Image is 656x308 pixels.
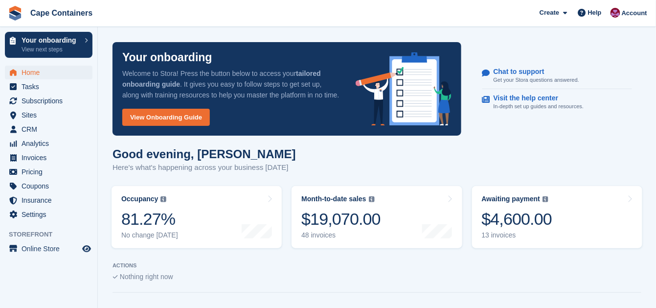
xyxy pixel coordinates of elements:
span: Tasks [22,80,80,94]
a: Your onboarding View next steps [5,32,92,58]
span: Account [622,8,647,18]
p: In-depth set up guides and resources. [494,102,584,111]
h1: Good evening, [PERSON_NAME] [113,147,296,161]
a: Cape Containers [26,5,96,21]
a: menu [5,208,92,221]
a: menu [5,151,92,165]
img: icon-info-grey-7440780725fd019a000dd9b08b2336e03edf1995a4989e88bcd33f0948082b44.svg [543,196,548,202]
div: Occupancy [121,195,158,203]
a: Visit the help center In-depth set up guides and resources. [482,89,632,116]
span: Create [540,8,559,18]
span: Subscriptions [22,94,80,108]
div: No change [DATE] [121,231,178,239]
img: icon-info-grey-7440780725fd019a000dd9b08b2336e03edf1995a4989e88bcd33f0948082b44.svg [160,196,166,202]
div: Month-to-date sales [301,195,366,203]
img: onboarding-info-6c161a55d2c0e0a8cae90662b2fe09162a5109e8cc188191df67fb4f79e88e88.svg [356,52,452,126]
span: Storefront [9,230,97,239]
p: Get your Stora questions answered. [494,76,579,84]
img: stora-icon-8386f47178a22dfd0bd8f6a31ec36ba5ce8667c1dd55bd0f319d3a0aa187defe.svg [8,6,23,21]
p: Visit the help center [494,94,576,102]
div: $4,600.00 [482,209,552,229]
a: menu [5,94,92,108]
a: menu [5,108,92,122]
div: Awaiting payment [482,195,541,203]
a: menu [5,137,92,150]
span: Coupons [22,179,80,193]
span: Insurance [22,193,80,207]
img: icon-info-grey-7440780725fd019a000dd9b08b2336e03edf1995a4989e88bcd33f0948082b44.svg [369,196,375,202]
p: Your onboarding [22,37,80,44]
span: Sites [22,108,80,122]
a: Preview store [81,243,92,255]
a: menu [5,165,92,179]
img: blank_slate_check_icon-ba018cac091ee9be17c0a81a6c232d5eb81de652e7a59be601be346b1b6ddf79.svg [113,275,118,279]
span: Settings [22,208,80,221]
a: menu [5,242,92,256]
a: menu [5,80,92,94]
a: Awaiting payment $4,600.00 13 invoices [472,186,642,248]
span: Invoices [22,151,80,165]
span: Online Store [22,242,80,256]
span: Help [588,8,602,18]
a: View Onboarding Guide [122,109,210,126]
span: Analytics [22,137,80,150]
span: CRM [22,122,80,136]
div: $19,070.00 [301,209,381,229]
a: Chat to support Get your Stora questions answered. [482,63,632,90]
p: Welcome to Stora! Press the button below to access your . It gives you easy to follow steps to ge... [122,68,340,100]
div: 48 invoices [301,231,381,239]
a: menu [5,122,92,136]
a: Month-to-date sales $19,070.00 48 invoices [292,186,462,248]
p: ACTIONS [113,262,641,269]
p: Your onboarding [122,52,212,63]
a: menu [5,66,92,79]
a: menu [5,193,92,207]
div: 81.27% [121,209,178,229]
div: 13 invoices [482,231,552,239]
p: Chat to support [494,68,571,76]
p: Here's what's happening across your business [DATE] [113,162,296,173]
span: Home [22,66,80,79]
span: Pricing [22,165,80,179]
span: Nothing right now [120,273,173,281]
p: View next steps [22,45,80,54]
a: Occupancy 81.27% No change [DATE] [112,186,282,248]
img: Matt Dollisson [611,8,620,18]
a: menu [5,179,92,193]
